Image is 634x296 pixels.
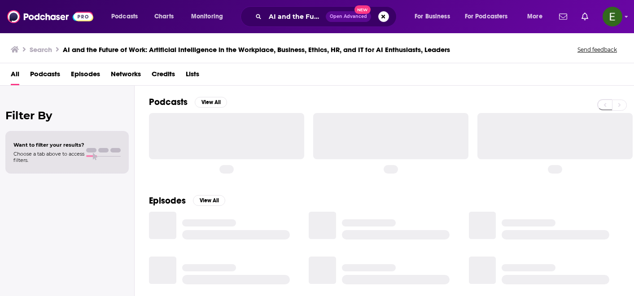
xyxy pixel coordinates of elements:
img: Podchaser - Follow, Share and Rate Podcasts [7,8,93,25]
a: Show notifications dropdown [555,9,571,24]
span: Podcasts [111,10,138,23]
a: Networks [111,67,141,85]
a: Episodes [71,67,100,85]
button: open menu [105,9,149,24]
a: Charts [149,9,179,24]
button: View All [195,97,227,108]
button: Send feedback [575,46,620,53]
div: Search podcasts, credits, & more... [249,6,405,27]
a: PodcastsView All [149,96,227,108]
span: For Business [415,10,450,23]
a: All [11,67,19,85]
button: View All [193,195,225,206]
h2: Episodes [149,195,186,206]
button: open menu [408,9,461,24]
span: Choose a tab above to access filters. [13,151,84,163]
button: open menu [185,9,235,24]
button: Show profile menu [603,7,622,26]
span: For Podcasters [465,10,508,23]
span: Want to filter your results? [13,142,84,148]
h3: AI and the Future of Work: Artificial Intelligence in the Workplace, Business, Ethics, HR, and IT... [63,45,450,54]
button: open menu [459,9,521,24]
h3: Search [30,45,52,54]
a: Credits [152,67,175,85]
span: Charts [154,10,174,23]
button: open menu [521,9,554,24]
h2: Filter By [5,109,129,122]
span: More [527,10,542,23]
button: Open AdvancedNew [326,11,371,22]
a: Lists [186,67,199,85]
img: User Profile [603,7,622,26]
input: Search podcasts, credits, & more... [265,9,326,24]
span: Monitoring [191,10,223,23]
a: Podcasts [30,67,60,85]
a: Show notifications dropdown [578,9,592,24]
h2: Podcasts [149,96,188,108]
span: Open Advanced [330,14,367,19]
span: Logged in as Emily.Kaplan [603,7,622,26]
span: New [354,5,371,14]
a: EpisodesView All [149,195,225,206]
